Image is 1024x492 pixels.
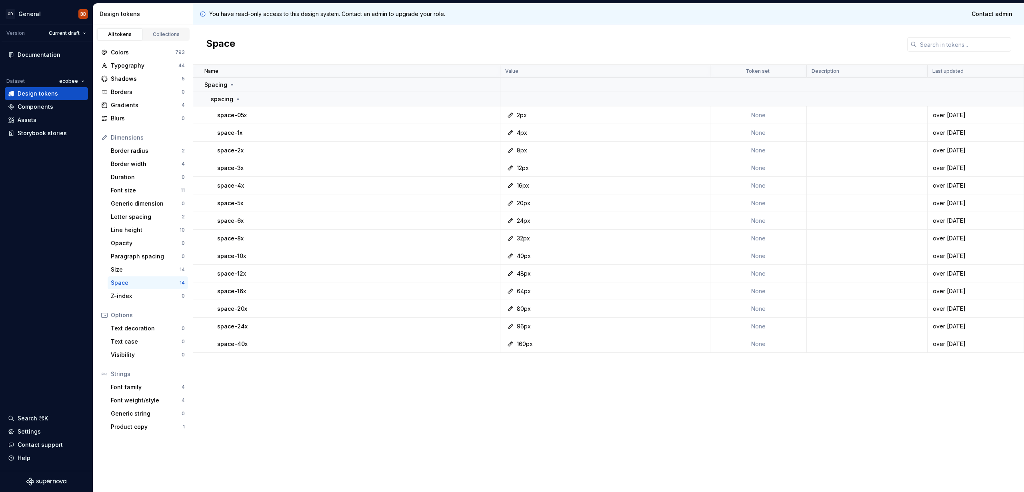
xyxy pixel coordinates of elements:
div: over [DATE] [928,287,1023,295]
p: spacing [211,95,233,103]
a: Colors793 [98,46,188,59]
p: space-1x [217,129,242,137]
p: space-5x [217,199,243,207]
div: Help [18,454,30,462]
span: Current draft [49,30,80,36]
td: None [710,124,807,142]
div: Paragraph spacing [111,252,182,260]
input: Search in tokens... [917,37,1011,52]
a: Contact admin [966,7,1018,21]
div: Storybook stories [18,129,67,137]
div: Design tokens [18,90,58,98]
div: Colors [111,48,175,56]
div: 0 [182,115,185,122]
td: None [710,212,807,230]
div: 16px [517,182,529,190]
div: Gradients [111,101,182,109]
div: 10 [180,227,185,233]
div: Version [6,30,25,36]
p: space-16x [217,287,246,295]
div: General [18,10,41,18]
a: Visibility0 [108,348,188,361]
p: space-8x [217,234,244,242]
td: None [710,106,807,124]
a: Settings [5,425,88,438]
div: Shadows [111,75,182,83]
div: Options [111,311,185,319]
button: GDGeneralBD [2,5,91,22]
button: Search ⌘K [5,412,88,425]
button: Help [5,452,88,464]
div: Font size [111,186,181,194]
div: 793 [175,49,185,56]
div: Border radius [111,147,182,155]
a: Blurs0 [98,112,188,125]
button: Contact support [5,438,88,451]
div: All tokens [100,31,140,38]
p: Name [204,68,218,74]
a: Border width4 [108,158,188,170]
button: ecobee [56,76,88,87]
div: 0 [182,410,185,417]
div: 4px [517,129,527,137]
div: 2 [182,214,185,220]
div: Font weight/style [111,396,182,404]
div: Blurs [111,114,182,122]
div: over [DATE] [928,305,1023,313]
p: space-40x [217,340,248,348]
p: Token set [746,68,770,74]
a: Z-index0 [108,290,188,302]
div: Generic string [111,410,182,418]
svg: Supernova Logo [26,478,66,486]
p: Spacing [204,81,227,89]
p: space-20x [217,305,247,313]
div: Duration [111,173,182,181]
p: Description [812,68,839,74]
div: 96px [517,322,531,330]
div: 44 [178,62,185,69]
div: over [DATE] [928,252,1023,260]
td: None [710,194,807,212]
div: Letter spacing [111,213,182,221]
div: 32px [517,234,530,242]
td: None [710,300,807,318]
a: Opacity0 [108,237,188,250]
a: Text decoration0 [108,322,188,335]
div: Dataset [6,78,25,84]
div: Components [18,103,53,111]
a: Typography44 [98,59,188,72]
div: 4 [182,102,185,108]
div: 40px [517,252,531,260]
div: Borders [111,88,182,96]
div: Size [111,266,180,274]
div: BD [80,11,86,17]
a: Assets [5,114,88,126]
div: 80px [517,305,531,313]
div: over [DATE] [928,182,1023,190]
a: Shadows5 [98,72,188,85]
div: over [DATE] [928,164,1023,172]
p: space-12x [217,270,246,278]
div: 48px [517,270,531,278]
div: over [DATE] [928,270,1023,278]
div: over [DATE] [928,217,1023,225]
div: 0 [182,89,185,95]
td: None [710,159,807,177]
div: Visibility [111,351,182,359]
p: You have read-only access to this design system. Contact an admin to upgrade your role. [209,10,445,18]
div: 0 [182,325,185,332]
div: Typography [111,62,178,70]
p: Last updated [932,68,964,74]
div: 2 [182,148,185,154]
div: 0 [182,352,185,358]
div: 0 [182,240,185,246]
a: Letter spacing2 [108,210,188,223]
a: Font size11 [108,184,188,197]
div: 11 [181,187,185,194]
div: 160px [517,340,533,348]
div: Space [111,279,180,287]
a: Generic string0 [108,407,188,420]
p: space-4x [217,182,244,190]
p: Value [505,68,518,74]
p: space-3x [217,164,244,172]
